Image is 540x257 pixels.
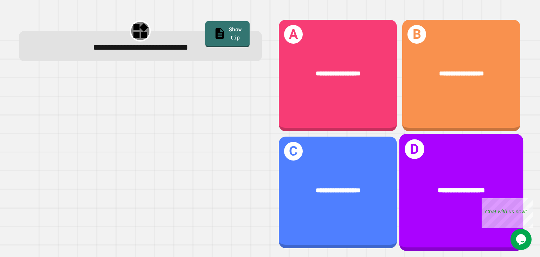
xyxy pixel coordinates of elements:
[284,25,303,44] h1: A
[407,25,426,44] h1: B
[510,229,533,250] iframe: chat widget
[284,142,303,161] h1: C
[405,139,424,159] h1: D
[482,198,533,228] iframe: chat widget
[205,21,250,48] a: Show tip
